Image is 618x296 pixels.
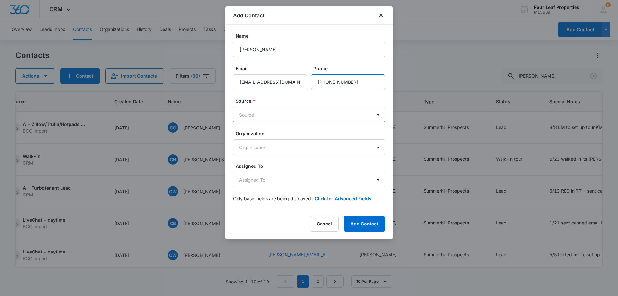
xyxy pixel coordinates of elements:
[236,163,388,169] label: Assigned To
[236,65,310,72] label: Email
[236,130,388,137] label: Organization
[344,216,385,232] button: Add Contact
[377,12,385,19] button: close
[311,74,385,90] input: Phone
[233,12,265,19] h1: Add Contact
[233,195,312,202] p: Only basic fields are being displayed.
[310,216,339,232] button: Cancel
[315,195,371,202] button: Click for Advanced Fields
[236,33,388,39] label: Name
[233,74,307,90] input: Email
[314,65,388,72] label: Phone
[233,42,385,57] input: Name
[236,98,388,104] label: Source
